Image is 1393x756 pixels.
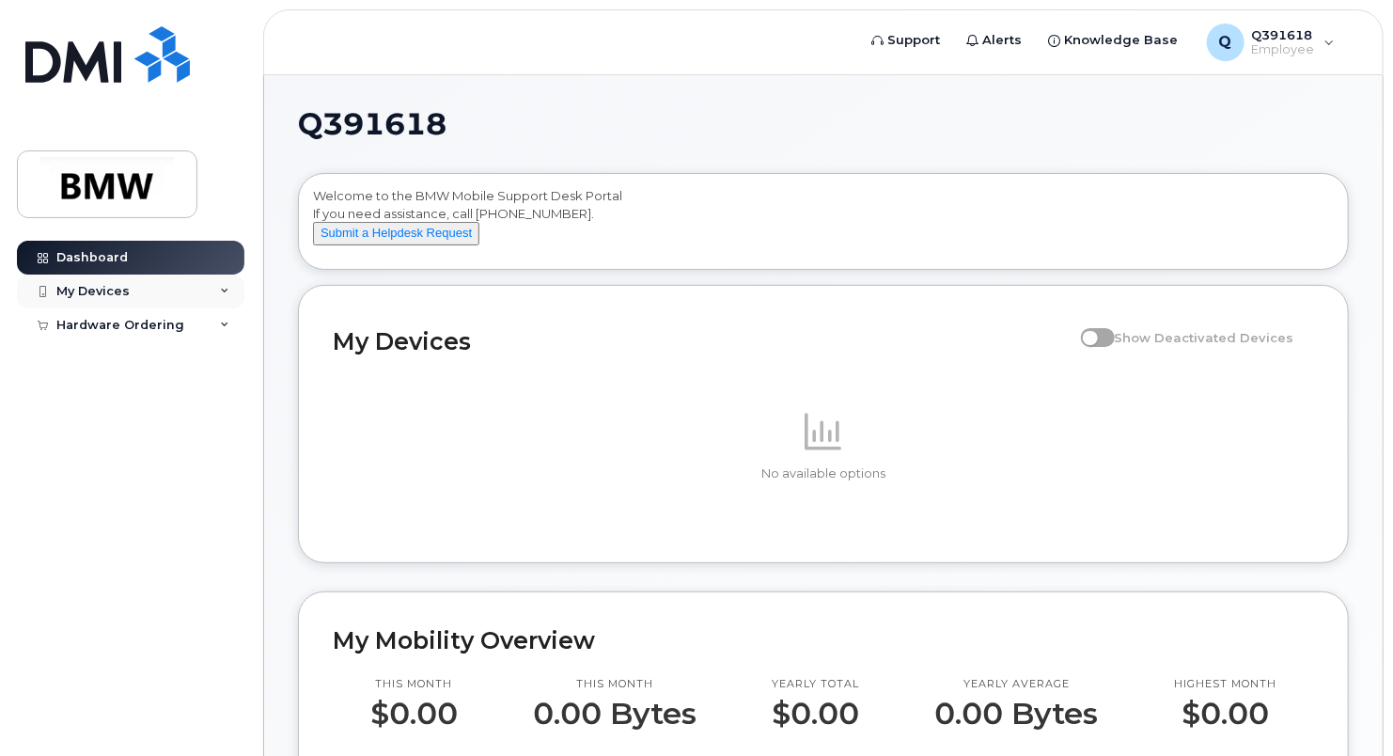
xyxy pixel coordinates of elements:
[935,697,1099,731] p: 0.00 Bytes
[1081,320,1096,335] input: Show Deactivated Devices
[773,697,860,731] p: $0.00
[773,677,860,692] p: Yearly total
[1174,697,1276,731] p: $0.00
[333,327,1072,355] h2: My Devices
[333,626,1314,654] h2: My Mobility Overview
[313,187,1334,262] div: Welcome to the BMW Mobile Support Desk Portal If you need assistance, call [PHONE_NUMBER].
[370,677,458,692] p: This month
[1311,674,1379,742] iframe: Messenger Launcher
[370,697,458,731] p: $0.00
[333,465,1314,482] p: No available options
[313,222,479,245] button: Submit a Helpdesk Request
[533,677,696,692] p: This month
[533,697,696,731] p: 0.00 Bytes
[1115,330,1294,345] span: Show Deactivated Devices
[935,677,1099,692] p: Yearly average
[313,225,479,240] a: Submit a Helpdesk Request
[1174,677,1276,692] p: Highest month
[298,110,446,138] span: Q391618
